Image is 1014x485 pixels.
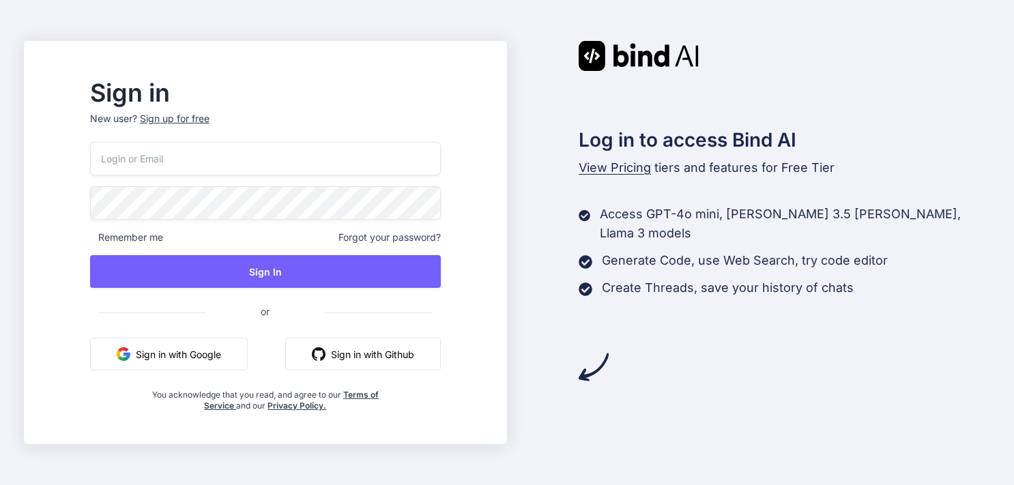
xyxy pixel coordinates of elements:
h2: Log in to access Bind AI [579,126,991,154]
img: google [117,347,130,361]
img: arrow [579,352,609,382]
span: View Pricing [579,160,651,175]
button: Sign In [90,255,441,288]
button: Sign in with Google [90,338,248,370]
div: Sign up for free [140,112,209,126]
p: New user? [90,112,441,142]
img: github [312,347,325,361]
p: tiers and features for Free Tier [579,158,991,177]
span: Remember me [90,231,163,244]
h2: Sign in [90,82,441,104]
img: Bind AI logo [579,41,699,71]
span: Forgot your password? [338,231,441,244]
input: Login or Email [90,142,441,175]
span: or [206,295,324,328]
a: Privacy Policy. [267,400,326,411]
p: Create Threads, save your history of chats [602,278,854,297]
p: Access GPT-4o mini, [PERSON_NAME] 3.5 [PERSON_NAME], Llama 3 models [600,205,990,243]
button: Sign in with Github [285,338,441,370]
div: You acknowledge that you read, and agree to our and our [148,381,382,411]
p: Generate Code, use Web Search, try code editor [602,251,888,270]
a: Terms of Service [204,390,379,411]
